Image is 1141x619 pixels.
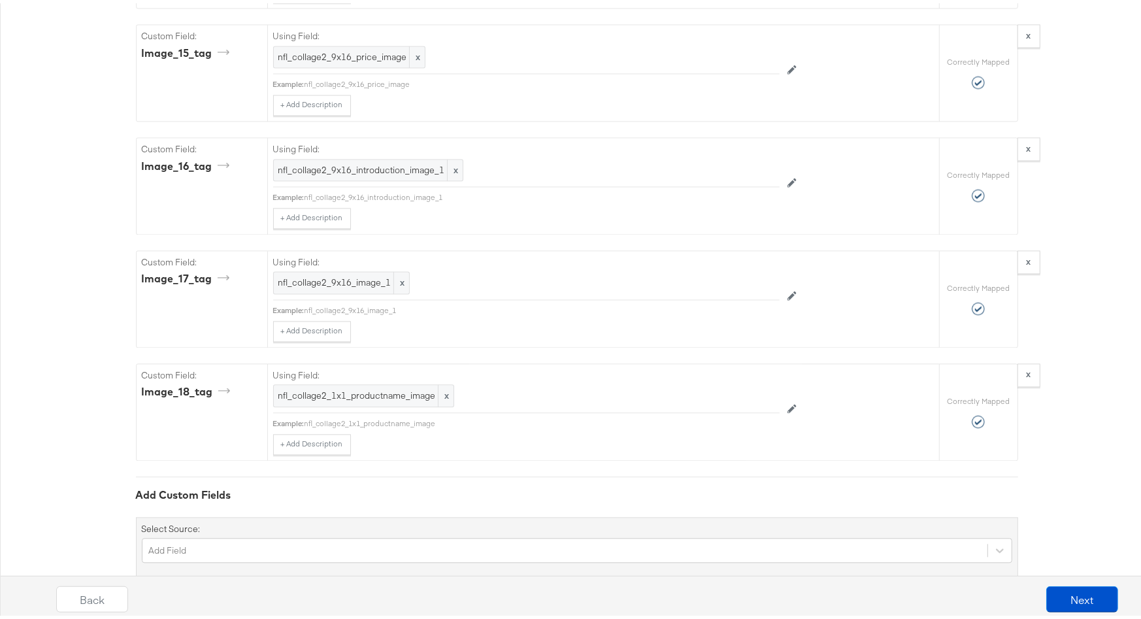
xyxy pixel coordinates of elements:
[273,76,305,86] div: Example:
[142,366,262,378] label: Custom Field:
[273,189,305,199] div: Example:
[278,48,420,60] span: nfl_collage2_9x16_price_image
[56,583,128,609] button: Back
[409,43,425,65] span: x
[273,92,351,112] button: + Add Description
[1017,134,1040,158] button: x
[142,520,201,532] label: Select Source:
[1017,247,1040,271] button: x
[273,302,305,312] div: Example:
[273,253,780,265] label: Using Field:
[136,484,1018,499] div: Add Custom Fields
[142,381,235,396] div: image_18_tag
[142,42,234,58] div: image_15_tag
[438,382,454,403] span: x
[273,415,305,426] div: Example:
[1017,360,1040,384] button: x
[305,76,780,86] div: nfl_collage2_9x16_price_image
[305,415,780,426] div: nfl_collage2_1x1_productname_image
[947,393,1010,403] label: Correctly Mapped
[142,253,262,265] label: Custom Field:
[278,386,449,399] span: nfl_collage2_1x1_productname_image
[947,280,1010,290] label: Correctly Mapped
[1046,583,1118,609] button: Next
[447,156,463,178] span: x
[393,269,409,290] span: x
[1027,26,1031,38] strong: x
[273,140,780,152] label: Using Field:
[142,268,234,283] div: image_17_tag
[142,140,262,152] label: Custom Field:
[1017,21,1040,44] button: x
[1027,139,1031,151] strong: x
[305,189,780,199] div: nfl_collage2_9x16_introduction_image_1
[278,161,458,173] span: nfl_collage2_9x16_introduction_image_1
[273,318,351,339] button: + Add Description
[305,302,780,312] div: nfl_collage2_9x16_image_1
[947,167,1010,177] label: Correctly Mapped
[1027,252,1031,264] strong: x
[278,273,405,286] span: nfl_collage2_9x16_image_1
[273,205,351,226] button: + Add Description
[273,27,780,39] label: Using Field:
[142,156,234,171] div: image_16_tag
[273,366,780,378] label: Using Field:
[1027,365,1031,376] strong: x
[142,27,262,39] label: Custom Field:
[947,54,1010,64] label: Correctly Mapped
[273,431,351,452] button: + Add Description
[149,541,187,554] div: Add Field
